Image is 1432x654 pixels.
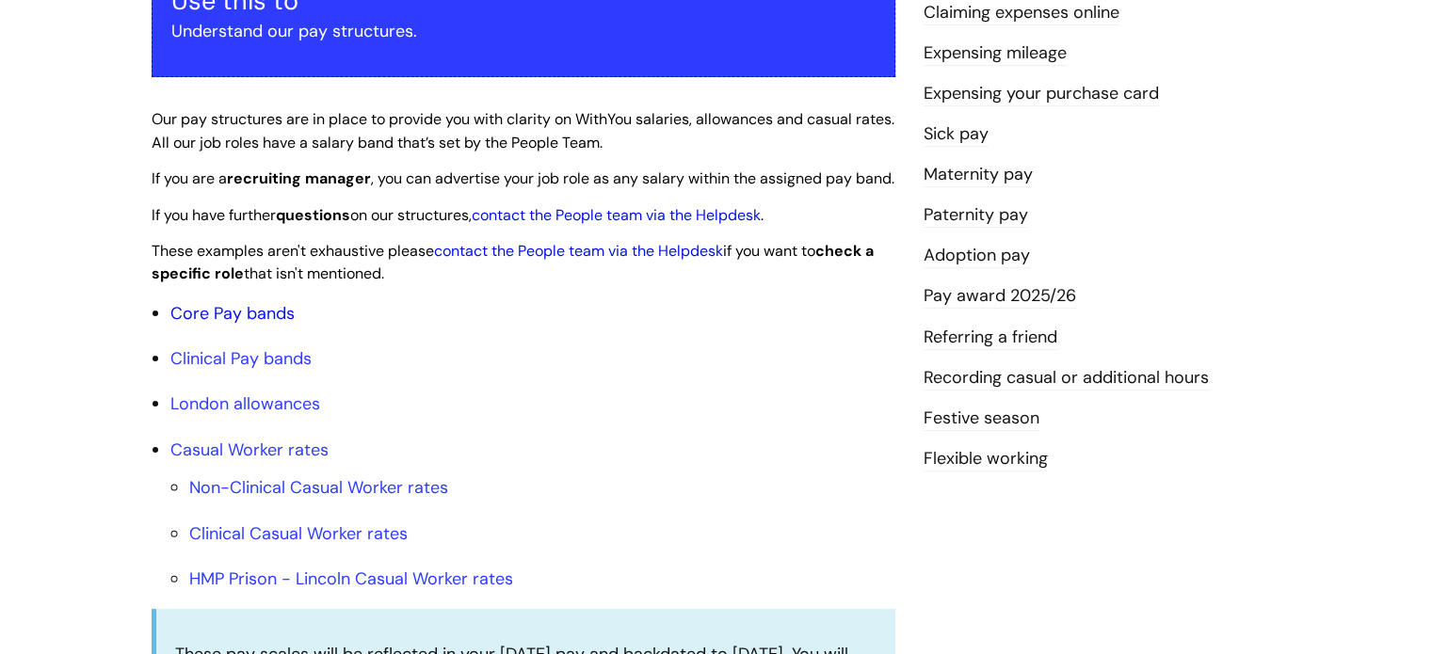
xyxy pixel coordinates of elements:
a: Festive season [924,407,1039,431]
a: Recording casual or additional hours [924,366,1209,391]
a: Expensing mileage [924,41,1067,66]
a: Clinical Pay bands [170,347,312,370]
a: Sick pay [924,122,989,147]
a: Adoption pay [924,244,1030,268]
span: Our pay structures are in place to provide you with clarity on WithYou salaries, allowances and c... [152,109,894,152]
a: HMP Prison - Lincoln Casual Worker rates [189,567,513,590]
a: Expensing your purchase card [924,82,1159,106]
a: Referring a friend [924,326,1057,350]
a: London allowances [170,392,320,415]
p: Understand our pay structures. [171,16,876,46]
a: contact the People team via the Helpdesk [472,205,761,225]
a: Claiming expenses online [924,1,1119,25]
a: contact the People team via the Helpdesk [434,241,723,261]
a: Pay award 2025/26 [924,284,1076,309]
a: Non-Clinical Casual Worker rates [189,476,448,499]
a: Core Pay bands [170,302,295,325]
strong: recruiting manager [227,168,371,188]
strong: questions [276,205,350,225]
a: Flexible working [924,447,1048,471]
span: If you have further on our structures, . [152,205,764,225]
a: Maternity pay [924,163,1033,187]
span: If you are a , you can advertise your job role as any salary within the assigned pay band. [152,168,894,188]
a: Casual Worker rates [170,439,329,461]
span: These examples aren't exhaustive please if you want to that isn't mentioned. [152,241,874,284]
a: Clinical Casual Worker rates [189,522,408,545]
a: Paternity pay [924,203,1028,228]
